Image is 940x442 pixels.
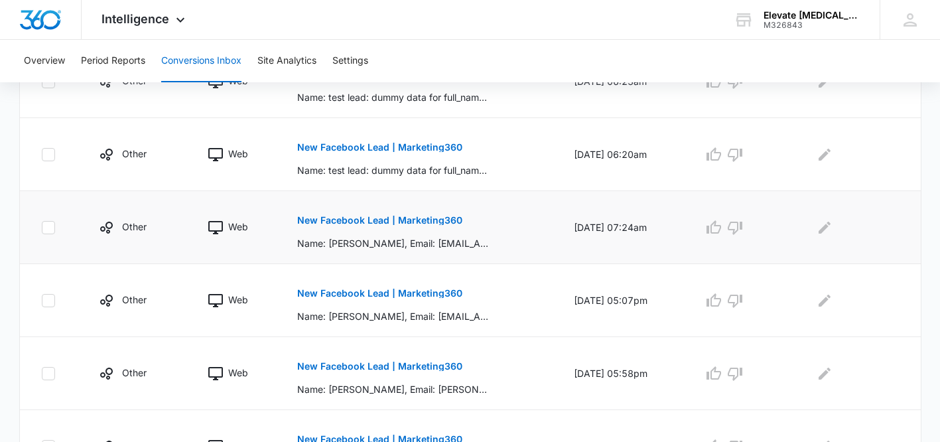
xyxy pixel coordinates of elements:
[814,217,835,238] button: Edit Comments
[297,204,462,236] button: New Facebook Lead | Marketing360
[228,293,248,307] p: Web
[297,131,462,163] button: New Facebook Lead | Marketing360
[297,309,490,323] p: Name: [PERSON_NAME], Email: [EMAIL_ADDRESS][DOMAIN_NAME], Phone: [PHONE_NUMBER], Interested In: M...
[24,40,65,82] button: Overview
[297,382,490,396] p: Name: [PERSON_NAME], Email: [PERSON_NAME][EMAIL_ADDRESS][DOMAIN_NAME], Phone: [PHONE_NUMBER], Int...
[332,40,368,82] button: Settings
[228,220,248,234] p: Web
[228,366,248,380] p: Web
[122,220,147,234] p: Other
[558,191,687,264] td: [DATE] 07:24am
[122,366,147,380] p: Other
[297,236,490,250] p: Name: [PERSON_NAME], Email: [EMAIL_ADDRESS][DOMAIN_NAME], Phone: [PHONE_NUMBER], Interested In: M...
[297,90,490,104] p: Name: test lead: dummy data for full_name, Email: [EMAIL_ADDRESS][DOMAIN_NAME], Phone: test lead:...
[257,40,316,82] button: Site Analytics
[297,362,462,371] p: New Facebook Lead | Marketing360
[558,337,687,410] td: [DATE] 05:58pm
[81,40,145,82] button: Period Reports
[161,40,241,82] button: Conversions Inbox
[764,10,860,21] div: account name
[122,147,147,161] p: Other
[814,290,835,311] button: Edit Comments
[558,118,687,191] td: [DATE] 06:20am
[297,350,462,382] button: New Facebook Lead | Marketing360
[297,277,462,309] button: New Facebook Lead | Marketing360
[297,143,462,152] p: New Facebook Lead | Marketing360
[764,21,860,30] div: account id
[558,264,687,337] td: [DATE] 05:07pm
[297,289,462,298] p: New Facebook Lead | Marketing360
[814,363,835,384] button: Edit Comments
[814,144,835,165] button: Edit Comments
[101,12,169,26] span: Intelligence
[228,147,248,161] p: Web
[297,163,490,177] p: Name: test lead: dummy data for full_name, Email: [EMAIL_ADDRESS][DOMAIN_NAME], Phone: test lead:...
[297,216,462,225] p: New Facebook Lead | Marketing360
[122,293,147,307] p: Other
